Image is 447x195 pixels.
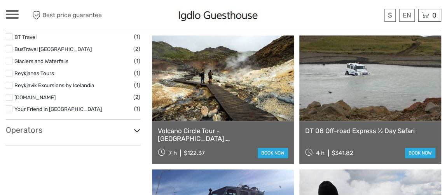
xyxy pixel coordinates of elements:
span: (1) [134,56,140,65]
span: 0 [431,11,438,19]
span: 7 h [168,149,176,156]
a: Volcano Circle Tour - [GEOGRAPHIC_DATA], [GEOGRAPHIC_DATA] and [GEOGRAPHIC_DATA] [158,127,288,143]
span: (1) [134,81,140,90]
a: Your Friend in [GEOGRAPHIC_DATA] [14,106,102,112]
div: $122.37 [183,149,204,156]
a: Reykjanes Tours [14,70,54,76]
a: Glaciers and Waterfalls [14,58,68,64]
img: 797-c9ce06d3-6693-4dcd-a542-2d26af1550f9_logo_small.jpg [175,9,260,23]
a: [DOMAIN_NAME] [14,94,56,100]
span: (1) [134,69,140,77]
a: BusTravel [GEOGRAPHIC_DATA] [14,46,92,52]
a: DT 08 Off-road Express ½ Day Safari [305,127,435,135]
span: (1) [134,32,140,41]
span: 4 h [316,149,325,156]
button: Open LiveChat chat widget [89,12,99,21]
span: (2) [133,93,140,102]
p: We're away right now. Please check back later! [11,14,88,20]
div: EN [399,9,415,22]
a: book now [258,148,288,158]
div: $341.82 [332,149,353,156]
a: BT Travel [14,34,37,40]
span: (2) [133,44,140,53]
span: (1) [134,104,140,113]
span: $ [388,11,392,19]
h3: Operators [6,125,140,135]
a: book now [405,148,435,158]
span: Best price guarantee [30,9,115,22]
a: Reykjavik Excursions by Icelandia [14,82,94,88]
